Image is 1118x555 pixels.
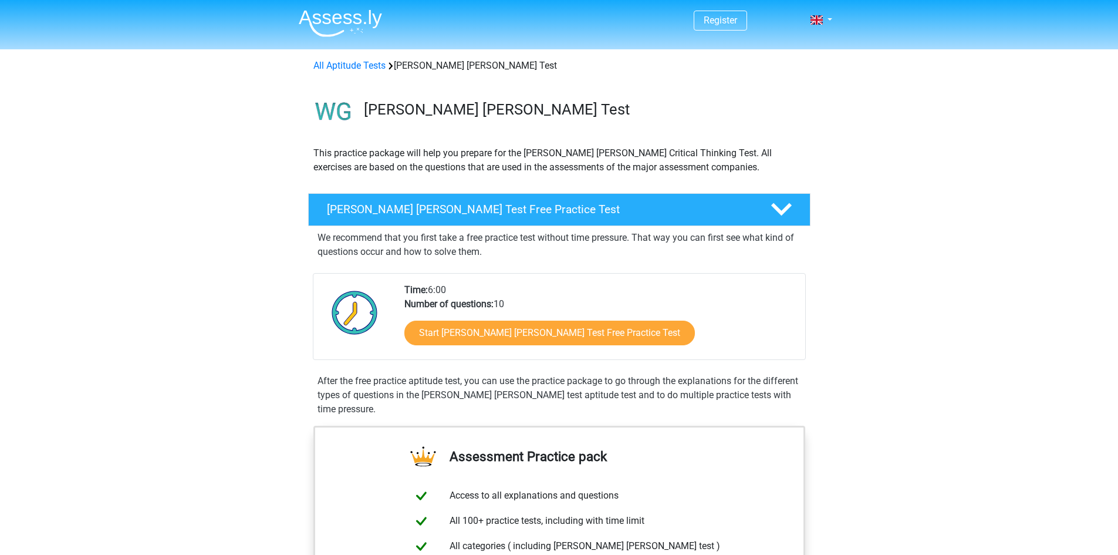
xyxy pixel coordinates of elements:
[404,284,428,295] b: Time:
[404,321,695,345] a: Start [PERSON_NAME] [PERSON_NAME] Test Free Practice Test
[704,15,737,26] a: Register
[313,374,806,416] div: After the free practice aptitude test, you can use the practice package to go through the explana...
[325,283,384,342] img: Clock
[309,87,359,137] img: watson glaser test
[396,283,805,359] div: 6:00 10
[303,193,815,226] a: [PERSON_NAME] [PERSON_NAME] Test Free Practice Test
[313,146,805,174] p: This practice package will help you prepare for the [PERSON_NAME] [PERSON_NAME] Critical Thinking...
[327,203,752,216] h4: [PERSON_NAME] [PERSON_NAME] Test Free Practice Test
[299,9,382,37] img: Assessly
[309,59,810,73] div: [PERSON_NAME] [PERSON_NAME] Test
[318,231,801,259] p: We recommend that you first take a free practice test without time pressure. That way you can fir...
[364,100,801,119] h3: [PERSON_NAME] [PERSON_NAME] Test
[313,60,386,71] a: All Aptitude Tests
[404,298,494,310] b: Number of questions:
